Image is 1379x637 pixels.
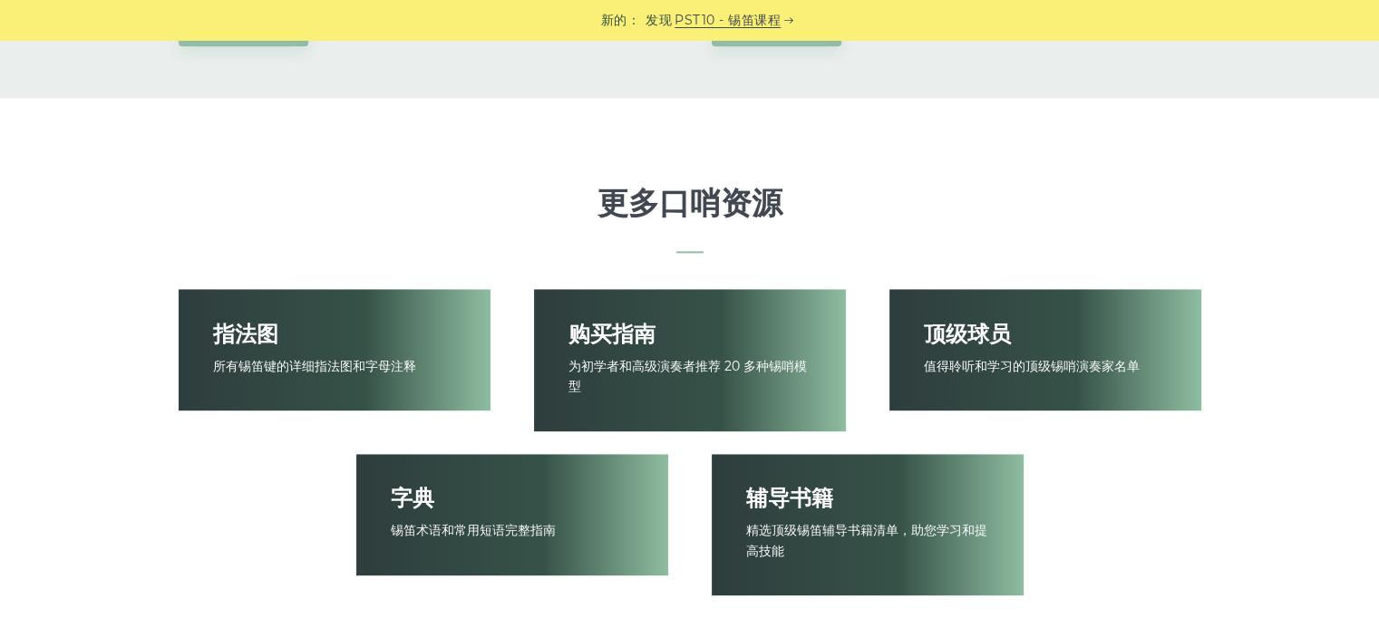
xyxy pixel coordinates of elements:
[601,12,641,28] font: 新的：
[746,484,833,511] font: 辅导书籍
[646,12,672,28] font: 发现
[568,321,811,347] a: 购买指南
[568,320,656,347] font: 购买指南
[675,12,781,28] font: PST10 - 锡笛课程
[675,10,781,31] a: PST10 - 锡笛课程
[391,484,434,511] font: 字典
[213,321,455,347] a: 指法图
[597,183,782,222] font: 更多口哨资源
[213,320,278,347] font: 指法图
[746,485,988,511] a: 辅导书籍
[391,485,633,511] a: 字典
[924,321,1166,347] a: 顶级球员
[924,320,1011,347] font: 顶级球员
